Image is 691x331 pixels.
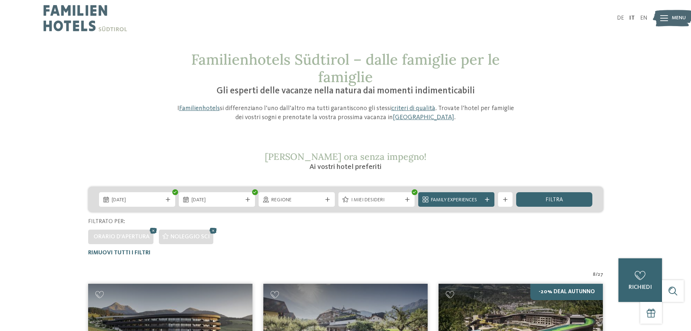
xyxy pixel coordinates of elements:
[192,197,242,204] span: [DATE]
[593,271,596,278] span: 8
[391,105,435,112] a: criteri di qualità
[170,234,210,240] span: Noleggio sci
[112,197,163,204] span: [DATE]
[309,164,382,171] span: Ai vostri hotel preferiti
[617,15,624,21] a: DE
[598,271,603,278] span: 27
[94,234,150,240] span: Orario d'apertura
[351,197,402,204] span: I miei desideri
[265,151,427,162] span: [PERSON_NAME] ora senza impegno!
[217,86,475,96] span: Gli esperti delle vacanze nella natura dai momenti indimenticabili
[629,15,635,21] a: IT
[191,50,500,86] span: Familienhotels Südtirol – dalle famiglie per le famiglie
[88,219,125,225] span: Filtrato per:
[672,15,686,22] span: Menu
[179,105,220,112] a: Familienhotels
[618,258,662,302] a: richiedi
[173,104,518,122] p: I si differenziano l’uno dall’altro ma tutti garantiscono gli stessi . Trovate l’hotel per famigl...
[640,15,647,21] a: EN
[629,284,652,290] span: richiedi
[88,250,151,256] span: Rimuovi tutti i filtri
[431,197,482,204] span: Family Experiences
[271,197,322,204] span: Regione
[546,197,563,203] span: filtra
[596,271,598,278] span: /
[393,114,454,121] a: [GEOGRAPHIC_DATA]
